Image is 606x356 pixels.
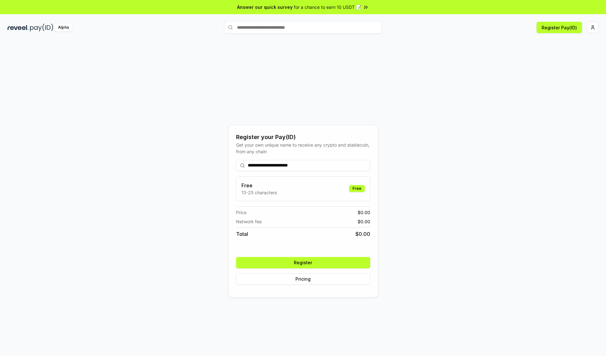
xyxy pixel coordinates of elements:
[236,273,370,285] button: Pricing
[30,24,53,32] img: pay_id
[236,230,248,238] span: Total
[294,4,361,10] span: for a chance to earn 10 USDT 📝
[8,24,29,32] img: reveel_dark
[237,4,293,10] span: Answer our quick survey
[236,133,370,142] div: Register your Pay(ID)
[236,218,262,225] span: Network fee
[358,209,370,216] span: $ 0.00
[358,218,370,225] span: $ 0.00
[236,257,370,268] button: Register
[55,24,72,32] div: Alpha
[355,230,370,238] span: $ 0.00
[241,189,277,196] p: 13-25 characters
[236,142,370,155] div: Get your own unique name to receive any crypto and stablecoin, from any chain
[241,182,277,189] h3: Free
[537,22,582,33] button: Register Pay(ID)
[349,185,365,192] div: Free
[236,209,247,216] span: Price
